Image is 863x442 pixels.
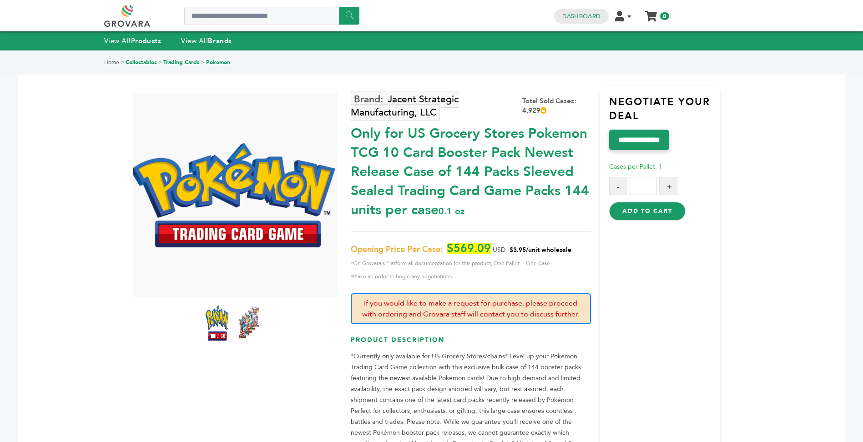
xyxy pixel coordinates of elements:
img: *Only for US Grocery Stores* Pokemon TCG 10 Card Booster Pack – Newest Release (Case of 144 Packs... [206,304,228,341]
a: Home [104,59,119,66]
button: Add to Cart [609,202,685,220]
a: Dashboard [562,12,601,20]
span: Opening Price Per Case: [351,244,443,255]
a: Jacent Strategic Manufacturing, LLC [351,91,459,121]
span: > [121,59,124,66]
span: *Place an order to begin any negotiations [351,271,591,282]
input: Search a product or brand... [184,7,359,25]
a: Trading Cards [163,59,200,66]
h3: Negotiate Your Deal [609,95,720,130]
a: Pokemon [206,59,230,66]
button: + [659,177,677,195]
strong: Brands [208,36,232,45]
span: 0.1 oz [439,205,464,217]
span: 0 [660,12,669,20]
a: View AllBrands [181,36,232,45]
a: View AllProducts [104,36,161,45]
span: $3.95/unit wholesale [510,246,571,254]
span: > [158,59,162,66]
span: > [201,59,205,66]
h3: Product Description [351,336,591,352]
img: *Only for US Grocery Stores* Pokemon TCG 10 Card Booster Pack – Newest Release (Case of 144 Packs... [131,143,335,247]
p: If you would like to make a request for purchase, please proceed with ordering and Grovara staff ... [351,293,591,324]
strong: Products [131,36,161,45]
a: Collectables [126,59,157,66]
div: Only for US Grocery Stores Pokemon TCG 10 Card Booster Pack Newest Release Case of 144 Packs Slee... [351,120,591,220]
span: $569.09 [447,243,491,254]
span: *On Grovara's Platform all documentation for this product, One Pallet = One Case [351,258,591,269]
a: My Cart [646,8,656,18]
span: USD [493,246,505,254]
span: Cases per Pallet: 1 [609,162,662,171]
div: Total Sold Cases: 4,929 [522,96,591,116]
button: - [609,177,627,195]
img: *Only for US Grocery Stores* Pokemon TCG 10 Card Booster Pack – Newest Release (Case of 144 Packs... [237,304,260,341]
